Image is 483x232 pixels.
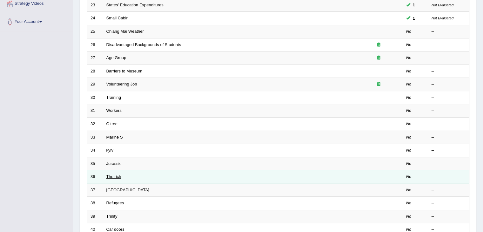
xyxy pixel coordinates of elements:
a: Disadvantaged Backgrounds of Students [106,42,181,47]
a: The rich [106,174,121,179]
em: No [406,69,412,73]
div: – [432,200,466,206]
a: Chiang Mai Weather [106,29,144,34]
td: 26 [87,38,103,51]
a: Jurassic [106,161,122,166]
em: No [406,161,412,166]
div: Exam occurring question [359,42,399,48]
a: Refugees [106,201,124,205]
td: 28 [87,65,103,78]
div: – [432,121,466,127]
td: 31 [87,104,103,118]
a: C tree [106,121,117,126]
div: – [432,95,466,101]
td: 34 [87,144,103,157]
em: No [406,121,412,126]
em: No [406,201,412,205]
a: Trinity [106,214,117,219]
td: 35 [87,157,103,170]
em: No [406,55,412,60]
a: Training [106,95,121,100]
a: Age Group [106,55,126,60]
a: Small Cabin [106,16,129,20]
span: You can still take this question [410,2,418,8]
div: – [432,161,466,167]
a: Marine S [106,135,123,140]
td: 37 [87,183,103,197]
a: Barriers to Museum [106,69,142,73]
em: No [406,135,412,140]
td: 29 [87,78,103,91]
div: – [432,55,466,61]
div: Exam occurring question [359,81,399,87]
td: 30 [87,91,103,104]
a: Workers [106,108,122,113]
div: – [432,134,466,140]
div: – [432,108,466,114]
a: kyiv [106,148,113,153]
div: – [432,214,466,220]
td: 38 [87,197,103,210]
div: – [432,29,466,35]
em: No [406,227,412,232]
em: No [406,148,412,153]
em: No [406,82,412,86]
em: No [406,174,412,179]
td: 25 [87,25,103,38]
em: No [406,42,412,47]
small: Not Evaluated [432,16,453,20]
em: No [406,214,412,219]
div: Exam occurring question [359,55,399,61]
a: States' Education Expenditures [106,3,164,7]
div: – [432,42,466,48]
a: Car doors [106,227,124,232]
td: 39 [87,210,103,223]
div: – [432,174,466,180]
em: No [406,95,412,100]
a: [GEOGRAPHIC_DATA] [106,188,149,192]
a: Volunteering Job [106,82,137,86]
em: No [406,108,412,113]
div: – [432,147,466,154]
div: – [432,187,466,193]
div: – [432,68,466,74]
span: You can still take this question [410,15,418,22]
td: 27 [87,51,103,65]
small: Not Evaluated [432,3,453,7]
a: Your Account [0,13,73,29]
em: No [406,188,412,192]
em: No [406,29,412,34]
td: 36 [87,170,103,184]
div: – [432,81,466,87]
td: 32 [87,117,103,131]
td: 24 [87,12,103,25]
td: 33 [87,131,103,144]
